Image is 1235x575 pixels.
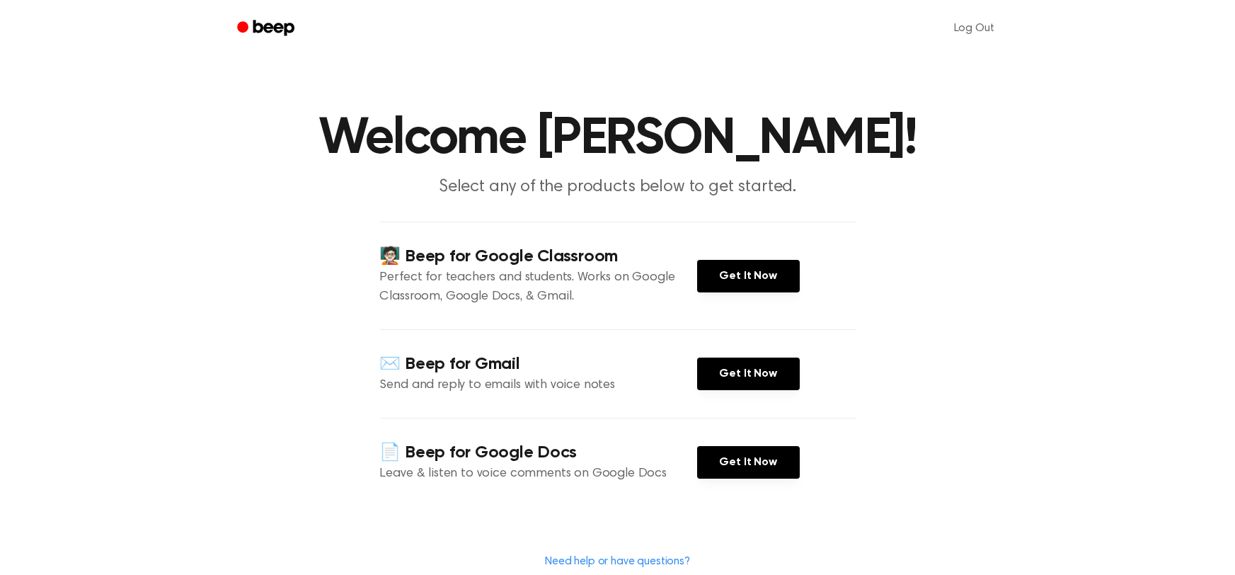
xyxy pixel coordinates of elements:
a: Get It Now [697,260,800,292]
a: Beep [227,15,307,42]
p: Perfect for teachers and students. Works on Google Classroom, Google Docs, & Gmail. [380,268,697,307]
p: Send and reply to emails with voice notes [380,376,697,395]
a: Get It Now [697,446,800,479]
p: Leave & listen to voice comments on Google Docs [380,465,697,484]
h4: ✉️ Beep for Gmail [380,353,697,376]
h4: 🧑🏻‍🏫 Beep for Google Classroom [380,245,697,268]
a: Get It Now [697,358,800,390]
p: Select any of the products below to get started. [346,176,890,199]
h1: Welcome [PERSON_NAME]! [255,113,980,164]
a: Log Out [940,11,1009,45]
h4: 📄 Beep for Google Docs [380,441,697,465]
a: Need help or have questions? [545,556,690,567]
